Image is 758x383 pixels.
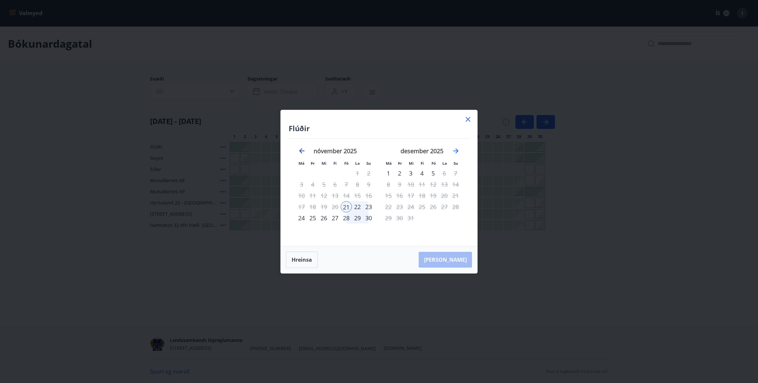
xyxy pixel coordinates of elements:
div: 30 [363,212,374,224]
td: Not available. fimmtudagur, 18. desember 2025 [416,190,428,201]
small: Má [386,161,392,166]
div: 29 [352,212,363,224]
small: La [355,161,360,166]
div: 3 [405,168,416,179]
td: Not available. laugardagur, 13. desember 2025 [439,179,450,190]
td: Not available. mánudagur, 22. desember 2025 [383,201,394,212]
td: Choose mánudagur, 1. desember 2025 as your check-out date. It’s available. [383,168,394,179]
td: Not available. fimmtudagur, 6. nóvember 2025 [329,179,341,190]
td: Not available. laugardagur, 27. desember 2025 [439,201,450,212]
td: Choose laugardagur, 22. nóvember 2025 as your check-out date. It’s available. [352,201,363,212]
td: Choose þriðjudagur, 25. nóvember 2025 as your check-out date. It’s available. [307,212,318,224]
td: Not available. laugardagur, 6. desember 2025 [439,168,450,179]
td: Choose fimmtudagur, 27. nóvember 2025 as your check-out date. It’s available. [329,212,341,224]
div: Aðeins útritun í boði [405,212,416,224]
td: Not available. fimmtudagur, 20. nóvember 2025 [329,201,341,212]
small: Su [454,161,458,166]
td: Not available. sunnudagur, 2. nóvember 2025 [363,168,374,179]
small: Má [299,161,304,166]
td: Not available. föstudagur, 7. nóvember 2025 [341,179,352,190]
small: Fö [431,161,436,166]
td: Not available. miðvikudagur, 17. desember 2025 [405,190,416,201]
small: Mi [322,161,327,166]
td: Not available. laugardagur, 15. nóvember 2025 [352,190,363,201]
td: Not available. miðvikudagur, 19. nóvember 2025 [318,201,329,212]
td: Not available. þriðjudagur, 11. nóvember 2025 [307,190,318,201]
div: Aðeins útritun í boði [341,179,352,190]
td: Not available. þriðjudagur, 30. desember 2025 [394,212,405,224]
td: Not available. mánudagur, 17. nóvember 2025 [296,201,307,212]
td: Not available. sunnudagur, 7. desember 2025 [450,168,461,179]
td: Not available. þriðjudagur, 16. desember 2025 [394,190,405,201]
small: La [442,161,447,166]
td: Not available. föstudagur, 19. desember 2025 [428,190,439,201]
td: Choose föstudagur, 28. nóvember 2025 as your check-out date. It’s available. [341,212,352,224]
strong: nóvember 2025 [314,147,357,155]
td: Not available. sunnudagur, 9. nóvember 2025 [363,179,374,190]
div: 21 [341,201,352,212]
div: 23 [363,201,374,212]
div: 27 [329,212,341,224]
td: Choose sunnudagur, 23. nóvember 2025 as your check-out date. It’s available. [363,201,374,212]
td: Not available. laugardagur, 20. desember 2025 [439,190,450,201]
div: 25 [307,212,318,224]
td: Choose sunnudagur, 30. nóvember 2025 as your check-out date. It’s available. [363,212,374,224]
div: 22 [352,201,363,212]
td: Not available. fimmtudagur, 25. desember 2025 [416,201,428,212]
td: Not available. fimmtudagur, 13. nóvember 2025 [329,190,341,201]
td: Not available. miðvikudagur, 12. nóvember 2025 [318,190,329,201]
td: Choose fimmtudagur, 4. desember 2025 as your check-out date. It’s available. [416,168,428,179]
td: Not available. mánudagur, 29. desember 2025 [383,212,394,224]
h4: Flúðir [289,123,469,133]
td: Choose miðvikudagur, 26. nóvember 2025 as your check-out date. It’s available. [318,212,329,224]
small: Fi [421,161,424,166]
td: Not available. föstudagur, 26. desember 2025 [428,201,439,212]
td: Not available. þriðjudagur, 18. nóvember 2025 [307,201,318,212]
div: 1 [383,168,394,179]
td: Choose laugardagur, 29. nóvember 2025 as your check-out date. It’s available. [352,212,363,224]
td: Choose miðvikudagur, 3. desember 2025 as your check-out date. It’s available. [405,168,416,179]
td: Not available. föstudagur, 12. desember 2025 [428,179,439,190]
div: Move backward to switch to the previous month. [298,147,306,155]
td: Not available. mánudagur, 8. desember 2025 [383,179,394,190]
td: Choose föstudagur, 5. desember 2025 as your check-out date. It’s available. [428,168,439,179]
td: Not available. sunnudagur, 16. nóvember 2025 [363,190,374,201]
td: Not available. sunnudagur, 21. desember 2025 [450,190,461,201]
td: Not available. miðvikudagur, 31. desember 2025 [405,212,416,224]
td: Not available. mánudagur, 3. nóvember 2025 [296,179,307,190]
td: Not available. mánudagur, 10. nóvember 2025 [296,190,307,201]
td: Not available. þriðjudagur, 4. nóvember 2025 [307,179,318,190]
small: Mi [409,161,414,166]
small: Su [366,161,371,166]
small: Fö [344,161,349,166]
td: Not available. miðvikudagur, 24. desember 2025 [405,201,416,212]
td: Not available. föstudagur, 14. nóvember 2025 [341,190,352,201]
small: Fi [333,161,337,166]
td: Not available. fimmtudagur, 11. desember 2025 [416,179,428,190]
td: Choose þriðjudagur, 2. desember 2025 as your check-out date. It’s available. [394,168,405,179]
div: Calendar [289,139,469,238]
td: Not available. laugardagur, 1. nóvember 2025 [352,168,363,179]
td: Not available. þriðjudagur, 23. desember 2025 [394,201,405,212]
small: Þr [311,161,315,166]
button: Hreinsa [286,251,318,268]
div: Move forward to switch to the next month. [452,147,460,155]
td: Not available. miðvikudagur, 5. nóvember 2025 [318,179,329,190]
td: Selected as start date. föstudagur, 21. nóvember 2025 [341,201,352,212]
td: Not available. sunnudagur, 14. desember 2025 [450,179,461,190]
td: Not available. þriðjudagur, 9. desember 2025 [394,179,405,190]
div: 2 [394,168,405,179]
td: Not available. miðvikudagur, 10. desember 2025 [405,179,416,190]
div: 28 [341,212,352,224]
strong: desember 2025 [401,147,443,155]
div: 24 [296,212,307,224]
td: Not available. mánudagur, 15. desember 2025 [383,190,394,201]
div: 4 [416,168,428,179]
td: Not available. sunnudagur, 28. desember 2025 [450,201,461,212]
td: Not available. laugardagur, 8. nóvember 2025 [352,179,363,190]
div: Aðeins útritun í boði [428,168,439,179]
small: Þr [398,161,402,166]
td: Choose mánudagur, 24. nóvember 2025 as your check-out date. It’s available. [296,212,307,224]
div: 26 [318,212,329,224]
